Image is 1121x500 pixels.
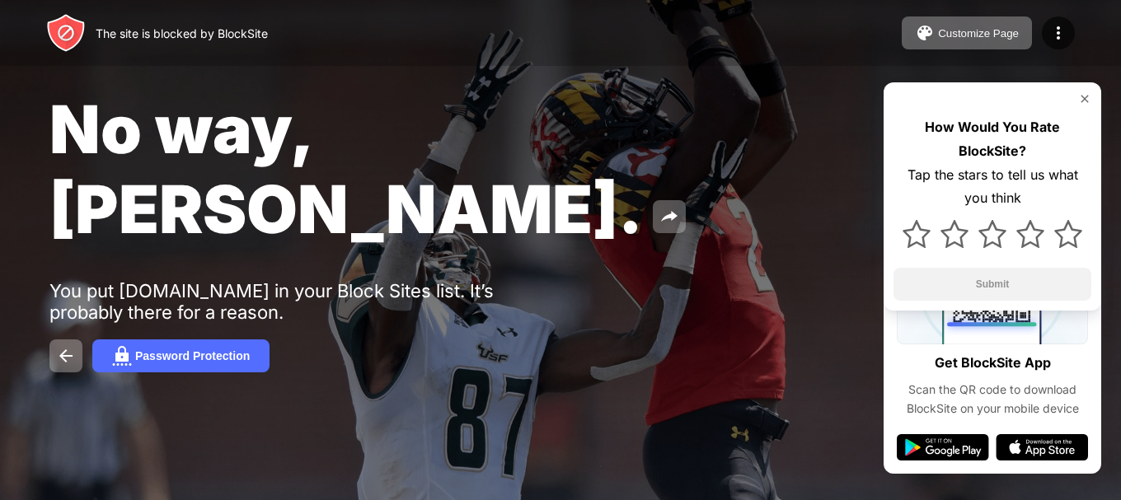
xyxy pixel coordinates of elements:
button: Password Protection [92,339,270,372]
img: menu-icon.svg [1048,23,1068,43]
div: Tap the stars to tell us what you think [894,163,1091,211]
img: star.svg [1016,220,1044,248]
div: The site is blocked by BlockSite [96,26,268,40]
img: star.svg [940,220,969,248]
img: rate-us-close.svg [1078,92,1091,105]
img: star.svg [903,220,931,248]
span: No way, [PERSON_NAME]. [49,89,643,249]
button: Submit [894,268,1091,301]
button: Customize Page [902,16,1032,49]
img: back.svg [56,346,76,366]
img: star.svg [1054,220,1082,248]
div: You put [DOMAIN_NAME] in your Block Sites list. It’s probably there for a reason. [49,280,559,323]
img: password.svg [112,346,132,366]
div: How Would You Rate BlockSite? [894,115,1091,163]
img: pallet.svg [915,23,935,43]
img: header-logo.svg [46,13,86,53]
div: Password Protection [135,349,250,362]
img: share.svg [659,207,679,227]
img: star.svg [978,220,1006,248]
div: Customize Page [938,27,1019,40]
